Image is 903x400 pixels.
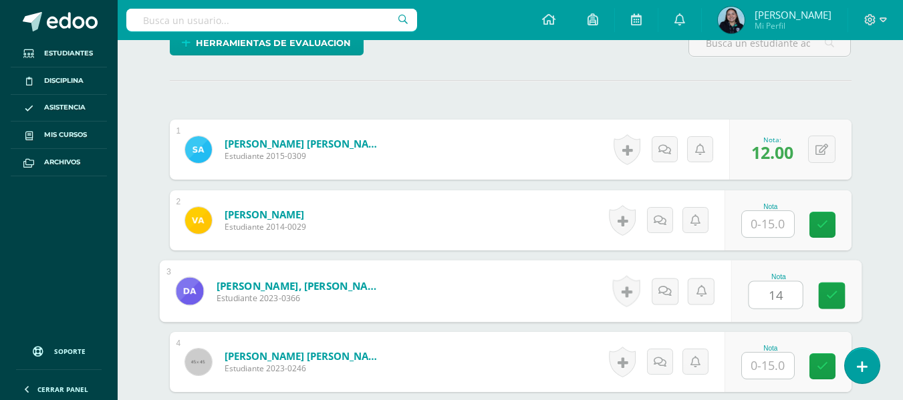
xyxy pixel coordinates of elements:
span: Estudiante 2023-0246 [225,363,385,374]
input: 0-15.0 [742,353,794,379]
input: 0-15.0 [749,282,802,309]
img: 8c46c7f4271155abb79e2bc50b6ca956.png [718,7,745,33]
img: 97e2b0734e7479136478462550ca4ee1.png [185,207,212,234]
span: Asistencia [44,102,86,113]
a: [PERSON_NAME] [PERSON_NAME] [225,349,385,363]
a: [PERSON_NAME] [PERSON_NAME] [225,137,385,150]
img: 1d0b7858f1263ef2a4c4511d85fc3fbe.png [185,136,212,163]
span: Estudiante 2014-0029 [225,221,306,232]
span: [PERSON_NAME] [755,8,831,21]
a: Herramientas de evaluación [170,29,364,55]
span: Archivos [44,157,80,168]
div: Nota: [751,135,793,144]
a: Archivos [11,149,107,176]
input: 0-15.0 [742,211,794,237]
span: 12.00 [751,141,793,164]
a: [PERSON_NAME] [225,208,306,221]
img: 4132a828997210e662c1011da54ca329.png [176,277,203,305]
div: Nota [748,273,809,280]
a: Soporte [16,333,102,366]
div: Nota [741,203,800,210]
span: Cerrar panel [37,385,88,394]
span: Estudiante 2015-0309 [225,150,385,162]
a: Disciplina [11,67,107,95]
div: Nota [741,345,800,352]
a: Asistencia [11,95,107,122]
a: Estudiantes [11,40,107,67]
span: Soporte [54,347,86,356]
span: Mi Perfil [755,20,831,31]
img: 45x45 [185,349,212,375]
span: Disciplina [44,75,84,86]
span: Estudiante 2023-0366 [216,292,381,305]
input: Busca un estudiante aquí... [689,30,850,56]
a: Mis cursos [11,122,107,149]
span: Herramientas de evaluación [196,31,351,55]
span: Estudiantes [44,48,93,59]
input: Busca un usuario... [126,9,417,31]
span: Mis cursos [44,130,87,140]
a: [PERSON_NAME], [PERSON_NAME] [216,278,381,292]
